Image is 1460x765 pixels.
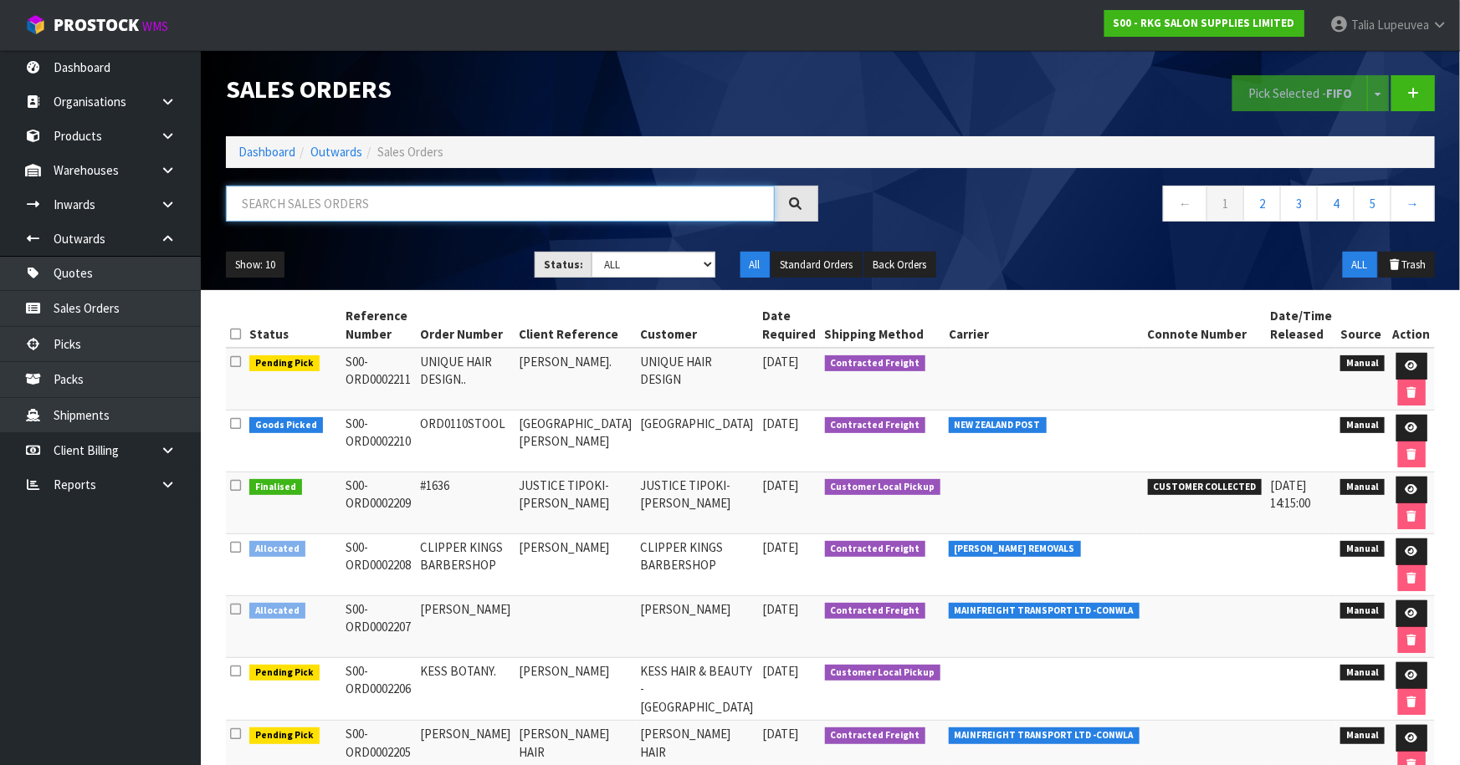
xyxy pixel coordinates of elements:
[416,534,515,596] td: CLIPPER KINGS BARBERSHOP
[843,186,1436,227] nav: Page navigation
[1114,16,1295,30] strong: S00 - RKG SALON SUPPLIES LIMITED
[1104,10,1304,37] a: S00 - RKG SALON SUPPLIES LIMITED
[637,472,759,534] td: JUSTICE TIPOKI-[PERSON_NAME]
[825,603,926,620] span: Contracted Freight
[515,411,637,472] td: [GEOGRAPHIC_DATA][PERSON_NAME]
[245,303,342,348] th: Status
[762,539,798,555] span: [DATE]
[637,534,759,596] td: CLIPPER KINGS BARBERSHOP
[544,258,583,272] strong: Status:
[821,303,945,348] th: Shipping Method
[825,727,926,744] span: Contracted Freight
[825,665,941,681] span: Customer Local Pickup
[249,355,320,372] span: Pending Pick
[249,541,305,558] span: Allocated
[226,252,284,278] button: Show: 10
[1379,252,1435,278] button: Trash
[1354,186,1391,222] a: 5
[142,18,168,34] small: WMS
[515,348,637,411] td: [PERSON_NAME].
[515,658,637,721] td: [PERSON_NAME]
[1326,85,1352,101] strong: FIFO
[637,348,759,411] td: UNIQUE HAIR DESIGN
[758,303,820,348] th: Date Required
[762,601,798,617] span: [DATE]
[825,541,926,558] span: Contracted Freight
[54,14,139,36] span: ProStock
[1340,665,1385,681] span: Manual
[1340,603,1385,620] span: Manual
[762,663,798,679] span: [DATE]
[949,541,1081,558] span: [PERSON_NAME] REMOVALS
[1163,186,1207,222] a: ←
[342,411,416,472] td: S00-ORD0002210
[1340,727,1385,744] span: Manual
[249,417,323,434] span: Goods Picked
[342,303,416,348] th: Reference Number
[637,411,759,472] td: [GEOGRAPHIC_DATA]
[342,658,416,721] td: S00-ORD0002206
[762,726,798,742] span: [DATE]
[1340,355,1385,372] span: Manual
[949,417,1047,434] span: NEW ZEALAND POST
[1343,252,1377,278] button: ALL
[949,727,1140,744] span: MAINFREIGHT TRANSPORT LTD -CONWLA
[249,665,320,681] span: Pending Pick
[1336,303,1389,348] th: Source
[416,596,515,658] td: [PERSON_NAME]
[1340,417,1385,434] span: Manual
[637,303,759,348] th: Customer
[825,355,926,372] span: Contracted Freight
[416,411,515,472] td: ORD0110STOOL
[249,727,320,744] span: Pending Pick
[637,658,759,721] td: KESS HAIR & BEAUTY - [GEOGRAPHIC_DATA]
[342,534,416,596] td: S00-ORD0002208
[864,252,936,278] button: Back Orders
[945,303,1144,348] th: Carrier
[416,303,515,348] th: Order Number
[416,348,515,411] td: UNIQUE HAIR DESIGN..
[1391,186,1435,222] a: →
[1317,186,1355,222] a: 4
[377,144,443,160] span: Sales Orders
[1280,186,1318,222] a: 3
[25,14,46,35] img: cube-alt.png
[1206,186,1244,222] a: 1
[637,596,759,658] td: [PERSON_NAME]
[1351,17,1375,33] span: Talia
[249,603,305,620] span: Allocated
[1148,479,1263,496] span: CUSTOMER COLLECTED
[1377,17,1429,33] span: Lupeuvea
[1389,303,1435,348] th: Action
[515,303,637,348] th: Client Reference
[1340,541,1385,558] span: Manual
[949,603,1140,620] span: MAINFREIGHT TRANSPORT LTD -CONWLA
[1243,186,1281,222] a: 2
[762,416,798,431] span: [DATE]
[342,596,416,658] td: S00-ORD0002207
[1266,303,1336,348] th: Date/Time Released
[515,534,637,596] td: [PERSON_NAME]
[416,658,515,721] td: KESS BOTANY.
[310,144,362,160] a: Outwards
[249,479,302,496] span: Finalised
[238,144,295,160] a: Dashboard
[825,479,941,496] span: Customer Local Pickup
[825,417,926,434] span: Contracted Freight
[342,348,416,411] td: S00-ORD0002211
[762,354,798,370] span: [DATE]
[226,186,775,222] input: Search sales orders
[226,75,818,103] h1: Sales Orders
[1340,479,1385,496] span: Manual
[1232,75,1368,111] button: Pick Selected -FIFO
[1270,477,1310,511] span: [DATE] 14:15:00
[740,252,770,278] button: All
[342,472,416,534] td: S00-ORD0002209
[771,252,863,278] button: Standard Orders
[1144,303,1267,348] th: Connote Number
[515,472,637,534] td: JUSTICE TIPOKI-[PERSON_NAME]
[762,477,798,493] span: [DATE]
[416,472,515,534] td: #1636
